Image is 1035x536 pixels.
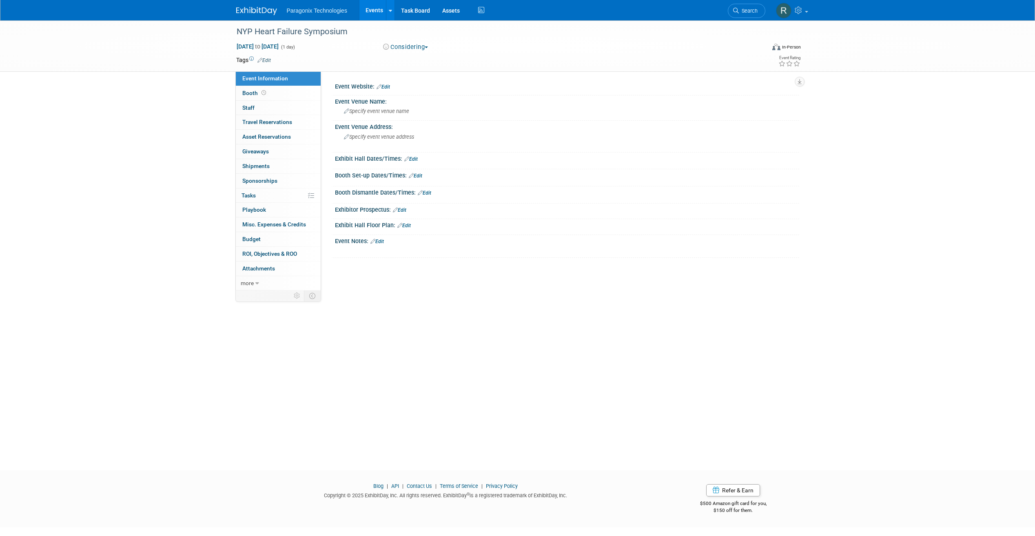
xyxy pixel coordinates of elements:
span: Shipments [242,163,270,169]
div: Event Rating [778,56,800,60]
img: Format-Inperson.png [772,44,780,50]
div: Event Venue Name: [335,95,799,106]
span: Tasks [242,192,256,199]
a: Booth [236,86,321,100]
button: Considering [380,43,431,51]
span: Attachments [242,265,275,272]
div: Event Format [717,42,801,55]
a: Edit [418,190,431,196]
a: Search [728,4,765,18]
a: Contact Us [407,483,432,489]
a: ROI, Objectives & ROO [236,247,321,261]
div: Event Venue Address: [335,121,799,131]
a: Event Information [236,71,321,86]
div: Event Notes: [335,235,799,246]
span: Staff [242,104,255,111]
a: Attachments [236,261,321,276]
a: Misc. Expenses & Credits [236,217,321,232]
a: Edit [370,239,384,244]
sup: ® [467,492,470,496]
span: (1 day) [280,44,295,50]
a: Blog [373,483,383,489]
a: Edit [377,84,390,90]
span: Budget [242,236,261,242]
a: Giveaways [236,144,321,159]
div: $150 off for them. [667,507,799,514]
a: Shipments [236,159,321,173]
td: Personalize Event Tab Strip [290,290,304,301]
td: Tags [236,56,271,64]
div: Exhibitor Prospectus: [335,204,799,214]
a: more [236,276,321,290]
img: ExhibitDay [236,7,277,15]
span: more [241,280,254,286]
span: Misc. Expenses & Credits [242,221,306,228]
a: Travel Reservations [236,115,321,129]
span: Booth not reserved yet [260,90,268,96]
div: $500 Amazon gift card for you, [667,495,799,514]
a: Edit [397,223,411,228]
div: In-Person [782,44,801,50]
a: Sponsorships [236,174,321,188]
span: Specify event venue name [344,108,409,114]
a: Edit [404,156,418,162]
span: Giveaways [242,148,269,155]
a: Asset Reservations [236,130,321,144]
span: Travel Reservations [242,119,292,125]
span: Booth [242,90,268,96]
span: Playbook [242,206,266,213]
span: ROI, Objectives & ROO [242,250,297,257]
a: API [391,483,399,489]
span: | [385,483,390,489]
a: Refer & Earn [706,484,760,496]
div: Booth Set-up Dates/Times: [335,169,799,180]
span: | [479,483,485,489]
span: Event Information [242,75,288,82]
span: to [254,43,262,50]
span: Specify event venue address [344,134,414,140]
div: Exhibit Hall Dates/Times: [335,153,799,163]
span: | [400,483,406,489]
a: Playbook [236,203,321,217]
img: Rachel Jenkins [776,3,791,18]
a: Edit [393,207,406,213]
div: Event Website: [335,80,799,91]
a: Staff [236,101,321,115]
a: Budget [236,232,321,246]
a: Edit [409,173,422,179]
a: Tasks [236,188,321,203]
span: [DATE] [DATE] [236,43,279,50]
a: Privacy Policy [486,483,518,489]
span: Asset Reservations [242,133,291,140]
span: Search [739,8,758,14]
a: Terms of Service [440,483,478,489]
a: Edit [257,58,271,63]
td: Toggle Event Tabs [304,290,321,301]
div: Booth Dismantle Dates/Times: [335,186,799,197]
span: Paragonix Technologies [287,7,347,14]
span: Sponsorships [242,177,277,184]
div: NYP Heart Failure Symposium [234,24,753,39]
div: Copyright © 2025 ExhibitDay, Inc. All rights reserved. ExhibitDay is a registered trademark of Ex... [236,490,656,499]
div: Exhibit Hall Floor Plan: [335,219,799,230]
span: | [433,483,439,489]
